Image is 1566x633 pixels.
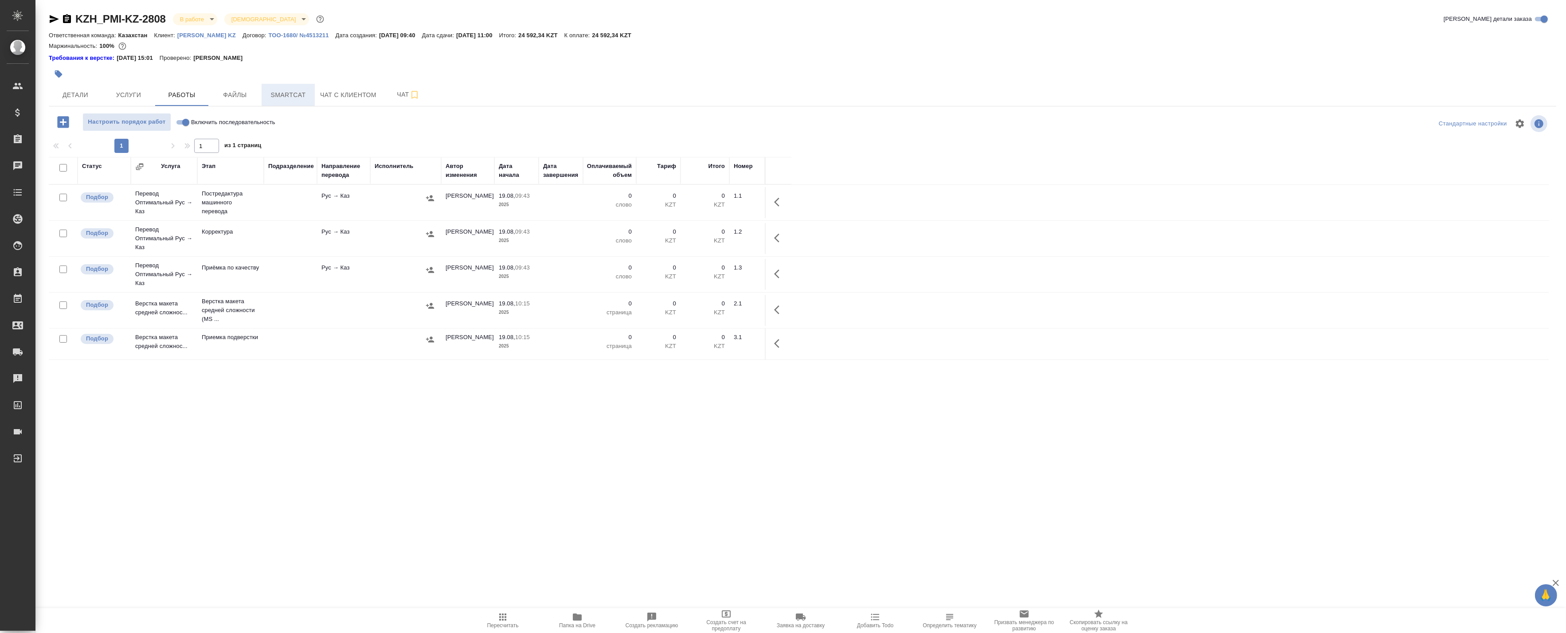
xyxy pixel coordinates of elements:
[587,263,632,272] p: 0
[777,622,825,629] span: Заявка на доставку
[202,297,259,324] p: Верстка макета средней сложности (MS ...
[75,13,166,25] a: KZH_PMI-KZ-2808
[487,622,519,629] span: Пересчитать
[86,265,108,274] p: Подбор
[202,263,259,272] p: Приёмка по качеству
[587,333,632,342] p: 0
[107,90,150,101] span: Услуги
[80,299,126,311] div: Можно подбирать исполнителей
[441,259,494,290] td: [PERSON_NAME]
[499,236,534,245] p: 2025
[685,200,725,209] p: KZT
[641,272,676,281] p: KZT
[499,192,515,199] p: 19.08,
[441,223,494,254] td: [PERSON_NAME]
[515,228,530,235] p: 09:43
[641,200,676,209] p: KZT
[49,14,59,24] button: Скопировать ссылку для ЯМессенджера
[387,89,430,100] span: Чат
[499,264,515,271] p: 19.08,
[177,32,243,39] p: [PERSON_NAME] KZ
[543,162,579,180] div: Дата завершения
[587,191,632,200] p: 0
[1444,15,1532,23] span: [PERSON_NAME] детали заказа
[446,162,490,180] div: Автор изменения
[317,259,370,290] td: Рус → Каз
[214,90,256,101] span: Файлы
[685,191,725,200] p: 0
[1531,115,1549,132] span: Посмотреть информацию
[80,227,126,239] div: Можно подбирать исполнителей
[685,308,725,317] p: KZT
[499,32,518,39] p: Итого:
[131,328,197,359] td: Верстка макета средней сложнос...
[734,162,753,171] div: Номер
[423,227,437,241] button: Назначить
[499,334,515,340] p: 19.08,
[499,300,515,307] p: 19.08,
[51,113,75,131] button: Добавить работу
[626,622,678,629] span: Создать рекламацию
[268,162,314,171] div: Подразделение
[154,32,177,39] p: Клиент:
[615,608,689,633] button: Создать рекламацию
[422,32,456,39] p: Дата сдачи:
[857,622,893,629] span: Добавить Todo
[191,118,275,127] span: Включить последовательность
[117,40,128,52] button: 0.00 KZT;
[314,13,326,25] button: Доп статусы указывают на важность/срочность заказа
[987,608,1061,633] button: Призвать менеджера по развитию
[87,117,166,127] span: Настроить порядок работ
[131,257,197,292] td: Перевод Оптимальный Рус → Каз
[685,272,725,281] p: KZT
[540,608,615,633] button: Папка на Drive
[587,299,632,308] p: 0
[1061,608,1136,633] button: Скопировать ссылку на оценку заказа
[685,236,725,245] p: KZT
[441,328,494,359] td: [PERSON_NAME]
[769,227,790,249] button: Здесь прячутся важные кнопки
[161,162,180,171] div: Услуга
[769,333,790,354] button: Здесь прячутся важные кнопки
[49,64,68,84] button: Добавить тэг
[466,608,540,633] button: Пересчитать
[685,342,725,351] p: KZT
[86,229,108,238] p: Подбор
[321,162,366,180] div: Направление перевода
[161,90,203,101] span: Работы
[193,54,249,63] p: [PERSON_NAME]
[499,272,534,281] p: 2025
[769,299,790,320] button: Здесь прячутся важные кнопки
[1067,619,1131,632] span: Скопировать ссылку на оценку заказа
[423,299,437,313] button: Назначить
[320,90,376,101] span: Чат с клиентом
[1437,117,1509,131] div: split button
[499,342,534,351] p: 2025
[499,228,515,235] p: 19.08,
[641,227,676,236] p: 0
[592,32,638,39] p: 24 592,34 KZT
[202,162,215,171] div: Этап
[587,236,632,245] p: слово
[499,308,534,317] p: 2025
[499,162,534,180] div: Дата начала
[423,333,437,346] button: Назначить
[734,333,760,342] div: 3.1
[336,32,379,39] p: Дата создания:
[734,191,760,200] div: 1.1
[379,32,422,39] p: [DATE] 09:40
[423,263,437,277] button: Назначить
[177,31,243,39] a: [PERSON_NAME] KZ
[202,333,259,342] p: Приемка подверстки
[587,272,632,281] p: слово
[49,54,117,63] div: Нажми, чтобы открыть папку с инструкцией
[409,90,420,100] svg: Подписаться
[131,185,197,220] td: Перевод Оптимальный Рус → Каз
[769,263,790,285] button: Здесь прячутся важные кнопки
[229,16,298,23] button: [DEMOGRAPHIC_DATA]
[49,32,118,39] p: Ответственная команда:
[685,333,725,342] p: 0
[224,13,309,25] div: В работе
[515,264,530,271] p: 09:43
[160,54,194,63] p: Проверено:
